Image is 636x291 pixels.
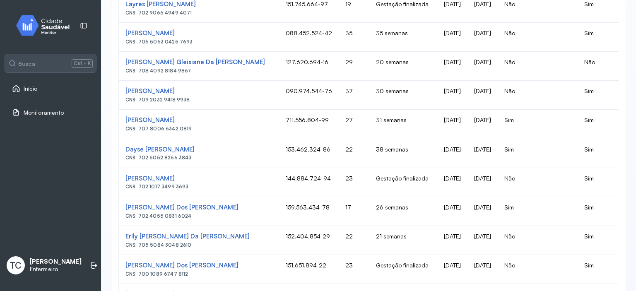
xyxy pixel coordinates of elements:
td: 30 semanas [369,81,437,110]
div: CNS: 709 2032 9418 9938 [125,97,272,103]
div: CNS: 708 4092 8184 9867 [125,68,272,74]
div: [PERSON_NAME] [125,175,272,183]
td: 35 semanas [369,23,437,52]
td: 153.462.324-86 [279,139,339,168]
td: [DATE] [467,168,498,197]
td: [DATE] [437,168,467,197]
td: [DATE] [437,197,467,226]
div: CNS: 702 6052 8266 3843 [125,155,272,161]
div: CNS: 705 5084 3048 2610 [125,242,272,248]
td: [DATE] [437,110,467,139]
td: [DATE] [467,255,498,284]
span: TC [10,260,22,271]
td: 17 [339,197,369,226]
div: CNS: 706 5063 0425 7693 [125,39,272,45]
td: [DATE] [467,139,498,168]
td: [DATE] [437,139,467,168]
td: 31 semanas [369,110,437,139]
div: Dayse [PERSON_NAME] [125,146,272,154]
td: [DATE] [437,81,467,110]
div: CNS: 707 8006 6342 0819 [125,126,272,132]
td: 127.620.694-16 [279,52,339,81]
td: 090.974.544-76 [279,81,339,110]
div: [PERSON_NAME] [125,87,272,95]
td: [DATE] [467,197,498,226]
td: [DATE] [467,110,498,139]
td: [DATE] [467,23,498,52]
td: Não [498,81,578,110]
td: 35 [339,23,369,52]
td: 26 semanas [369,197,437,226]
div: CNS: 700 1089 6747 8112 [125,271,272,277]
td: 151.651.894-22 [279,255,339,284]
div: Erlly [PERSON_NAME] Da [PERSON_NAME] [125,233,272,240]
div: [PERSON_NAME] [125,29,272,37]
td: 37 [339,81,369,110]
span: Início [24,85,38,92]
div: [PERSON_NAME] [125,116,272,124]
span: Monitoramento [24,109,64,116]
p: Enfermeiro [30,266,82,273]
td: 22 [339,139,369,168]
td: 23 [339,255,369,284]
a: Início [12,84,89,93]
td: 144.884.724-94 [279,168,339,197]
div: CNS: 702 4055 0831 6024 [125,213,272,219]
td: [DATE] [467,52,498,81]
td: 159.563.434-78 [279,197,339,226]
td: 088.452.524-42 [279,23,339,52]
p: [PERSON_NAME] [30,258,82,266]
div: CNS: 702 9065 4949 4071 [125,10,272,16]
img: monitor.svg [9,13,83,38]
td: Não [498,255,578,284]
td: [DATE] [437,226,467,255]
span: Ctrl + K [72,59,93,67]
td: 27 [339,110,369,139]
td: [DATE] [437,23,467,52]
td: [DATE] [467,226,498,255]
td: 152.404.854-29 [279,226,339,255]
td: 23 [339,168,369,197]
td: [DATE] [437,255,467,284]
div: [PERSON_NAME] Gleisiane Da [PERSON_NAME] [125,58,272,66]
td: Gestação finalizada [369,255,437,284]
div: [PERSON_NAME] Dos [PERSON_NAME] [125,262,272,269]
div: Layres [PERSON_NAME] [125,0,272,8]
td: [DATE] [467,81,498,110]
td: Sim [498,139,578,168]
span: Busca [18,60,35,67]
td: Não [498,168,578,197]
div: [PERSON_NAME] Dos [PERSON_NAME] [125,204,272,212]
td: 29 [339,52,369,81]
td: 711.556.804-99 [279,110,339,139]
td: 20 semanas [369,52,437,81]
td: Não [498,23,578,52]
td: 38 semanas [369,139,437,168]
a: Monitoramento [12,108,89,117]
td: Não [498,52,578,81]
td: 22 [339,226,369,255]
td: Sim [498,110,578,139]
div: CNS: 702 1017 3499 3693 [125,184,272,190]
td: 21 semanas [369,226,437,255]
td: Gestação finalizada [369,168,437,197]
td: Sim [498,197,578,226]
td: Não [498,226,578,255]
td: [DATE] [437,52,467,81]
